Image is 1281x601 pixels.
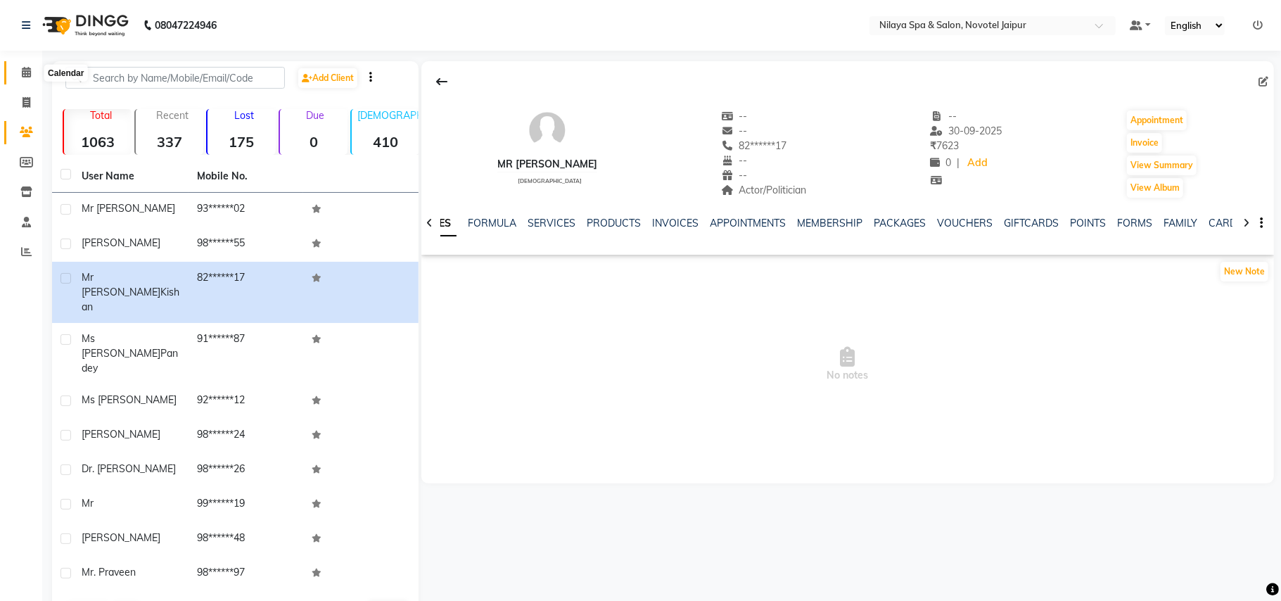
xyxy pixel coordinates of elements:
a: SERVICES [528,217,575,229]
span: Mr [PERSON_NAME] [82,202,175,215]
th: Mobile No. [189,160,304,193]
a: APPOINTMENTS [710,217,786,229]
strong: 0 [280,133,348,151]
button: New Note [1221,262,1268,281]
a: VOUCHERS [937,217,993,229]
a: FORMULA [468,217,516,229]
a: PRODUCTS [587,217,641,229]
a: MEMBERSHIP [797,217,862,229]
button: View Summary [1127,156,1197,175]
span: 30-09-2025 [931,125,1002,137]
span: -- [931,110,957,122]
a: Add Client [298,68,357,88]
span: 7623 [931,139,960,152]
strong: 410 [352,133,419,151]
strong: 175 [208,133,275,151]
span: -- [721,154,748,167]
a: GIFTCARDS [1004,217,1059,229]
span: Dr. [PERSON_NAME] [82,462,176,475]
span: Mr [PERSON_NAME] [82,271,160,298]
a: CARDS [1209,217,1243,229]
p: [DEMOGRAPHIC_DATA] [357,109,419,122]
b: 08047224946 [155,6,217,45]
a: POINTS [1070,217,1106,229]
img: avatar [526,109,568,151]
span: ₹ [931,139,937,152]
div: Calendar [44,65,87,82]
button: Appointment [1127,110,1187,130]
p: Recent [141,109,203,122]
a: Add [966,153,990,173]
span: [PERSON_NAME] [82,428,160,441]
span: 0 [931,156,952,169]
span: Actor/Politician [721,184,807,196]
strong: 337 [136,133,203,151]
span: Ms [PERSON_NAME] [82,332,160,360]
p: Total [70,109,132,122]
span: Ms [PERSON_NAME] [82,393,177,406]
img: logo [36,6,132,45]
span: [DEMOGRAPHIC_DATA] [518,177,582,184]
span: [PERSON_NAME] [82,531,160,544]
span: Mr. Praveen [82,566,136,578]
span: | [957,156,960,170]
input: Search by Name/Mobile/Email/Code [65,67,285,89]
button: View Album [1127,178,1183,198]
span: No notes [421,294,1274,435]
div: Mr [PERSON_NAME] [497,157,597,172]
span: -- [721,110,748,122]
span: -- [721,169,748,182]
span: [PERSON_NAME] [82,236,160,249]
p: Lost [213,109,275,122]
span: Mr [82,497,94,510]
span: -- [721,125,748,137]
p: Due [283,109,348,122]
th: User Name [73,160,189,193]
div: Back to Client [427,68,457,95]
button: Invoice [1127,133,1162,153]
a: FAMILY [1164,217,1197,229]
a: FORMS [1117,217,1152,229]
a: PACKAGES [874,217,926,229]
a: INVOICES [652,217,699,229]
strong: 1063 [64,133,132,151]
